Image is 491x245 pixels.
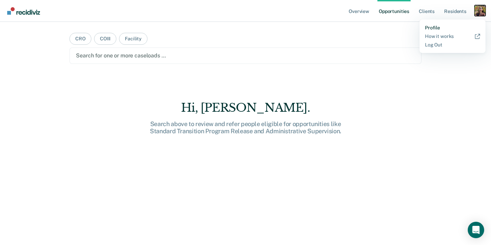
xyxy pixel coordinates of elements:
[475,5,486,16] button: Profile dropdown button
[136,101,355,115] div: Hi, [PERSON_NAME].
[94,33,116,45] button: COIII
[136,120,355,135] div: Search above to review and refer people eligible for opportunities like Standard Transition Progr...
[425,42,480,48] a: Log Out
[425,33,480,39] a: How it works
[119,33,147,45] button: Facility
[69,33,91,45] button: CRO
[425,25,480,31] a: Profile
[468,222,484,238] div: Open Intercom Messenger
[7,7,40,15] img: Recidiviz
